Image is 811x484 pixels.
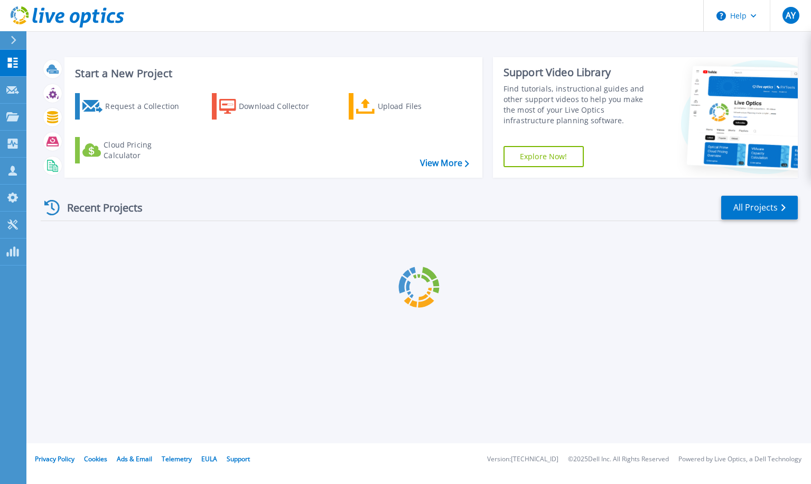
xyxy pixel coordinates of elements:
[349,93,467,120] a: Upload Files
[201,454,217,463] a: EULA
[117,454,152,463] a: Ads & Email
[721,196,798,220] a: All Projects
[104,140,188,161] div: Cloud Pricing Calculator
[504,146,584,167] a: Explore Now!
[786,11,796,20] span: AY
[84,454,107,463] a: Cookies
[212,93,330,120] a: Download Collector
[678,456,801,463] li: Powered by Live Optics, a Dell Technology
[105,96,190,117] div: Request a Collection
[75,93,193,120] a: Request a Collection
[75,137,193,163] a: Cloud Pricing Calculator
[420,158,469,168] a: View More
[487,456,558,463] li: Version: [TECHNICAL_ID]
[568,456,669,463] li: © 2025 Dell Inc. All Rights Reserved
[239,96,323,117] div: Download Collector
[35,454,74,463] a: Privacy Policy
[41,195,157,221] div: Recent Projects
[75,68,469,79] h3: Start a New Project
[227,454,250,463] a: Support
[162,454,192,463] a: Telemetry
[504,84,657,126] div: Find tutorials, instructional guides and other support videos to help you make the most of your L...
[504,66,657,79] div: Support Video Library
[378,96,462,117] div: Upload Files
